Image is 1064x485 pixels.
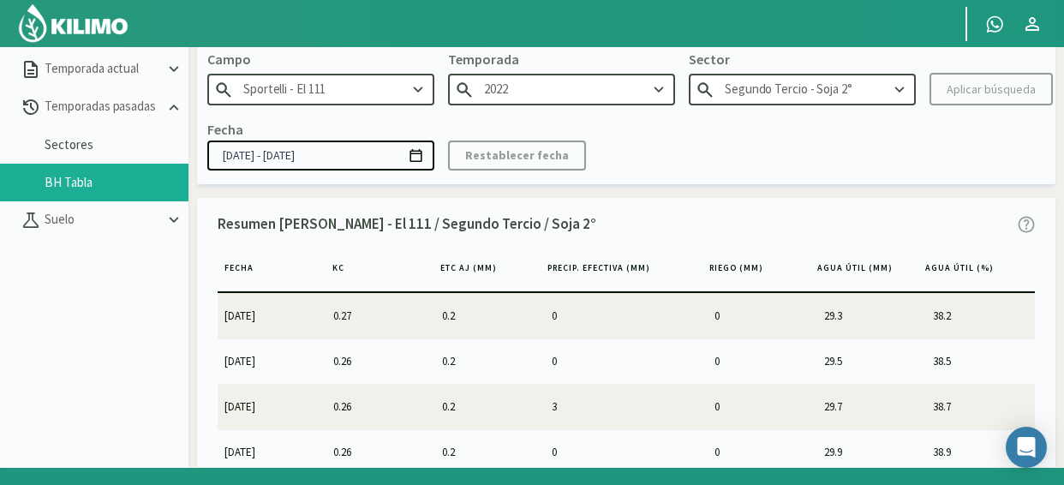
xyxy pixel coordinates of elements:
[689,49,916,69] p: Sector
[708,338,816,383] td: 0
[918,254,1026,292] th: Agua Útil (%)
[926,429,1035,474] td: 38.9
[218,338,326,383] td: [DATE]
[207,141,434,171] input: dd/mm/yyyy - dd/mm/yyyy
[817,429,926,474] td: 29.9
[326,293,435,338] td: 0.27
[448,74,675,105] input: Escribe para buscar
[218,254,326,292] th: Fecha
[817,384,926,428] td: 29.7
[435,338,544,383] td: 0.2
[448,49,675,69] p: Temporada
[41,97,164,117] p: Temporadas pasadas
[433,254,541,292] th: ETc aj (MM)
[817,293,926,338] td: 29.3
[817,338,926,383] td: 29.5
[702,254,810,292] th: Riego (MM)
[41,59,164,79] p: Temporada actual
[545,429,708,474] td: 0
[326,429,435,474] td: 0.26
[545,338,708,383] td: 0
[689,74,916,105] input: Escribe para buscar
[435,384,544,428] td: 0.2
[218,384,326,428] td: [DATE]
[1006,427,1047,468] div: Open Intercom Messenger
[708,384,816,428] td: 0
[218,213,596,236] p: Resumen [PERSON_NAME] - El 111 / Segundo Tercio / Soja 2°
[435,429,544,474] td: 0.2
[926,338,1035,383] td: 38.5
[207,119,243,140] p: Fecha
[708,429,816,474] td: 0
[207,74,434,105] input: Escribe para buscar
[17,3,129,44] img: Kilimo
[708,293,816,338] td: 0
[326,254,433,292] th: KC
[541,254,702,292] th: Precip. Efectiva (MM)
[810,254,918,292] th: Agua útil (MM)
[435,293,544,338] td: 0.2
[207,49,434,69] p: Campo
[545,293,708,338] td: 0
[218,293,326,338] td: [DATE]
[45,137,188,153] a: Sectores
[326,384,435,428] td: 0.26
[926,293,1035,338] td: 38.2
[326,338,435,383] td: 0.26
[41,210,164,230] p: Suelo
[926,384,1035,428] td: 38.7
[218,429,326,474] td: [DATE]
[545,384,708,428] td: 3
[45,175,188,190] a: BH Tabla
